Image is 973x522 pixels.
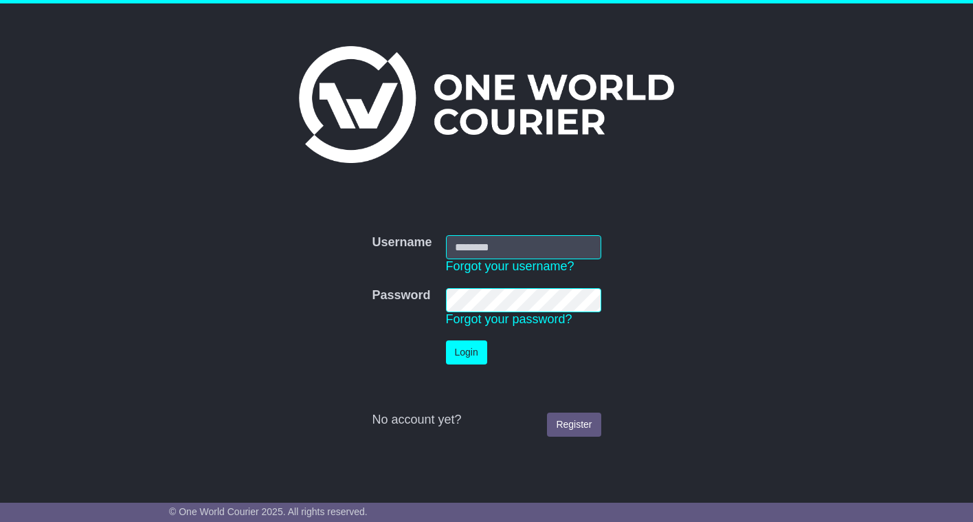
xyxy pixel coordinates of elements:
label: Username [372,235,432,250]
span: © One World Courier 2025. All rights reserved. [169,506,368,517]
img: One World [299,46,674,163]
a: Register [547,413,601,437]
button: Login [446,340,487,365]
a: Forgot your username? [446,259,574,273]
a: Forgot your password? [446,312,572,326]
label: Password [372,288,430,303]
div: No account yet? [372,413,601,428]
